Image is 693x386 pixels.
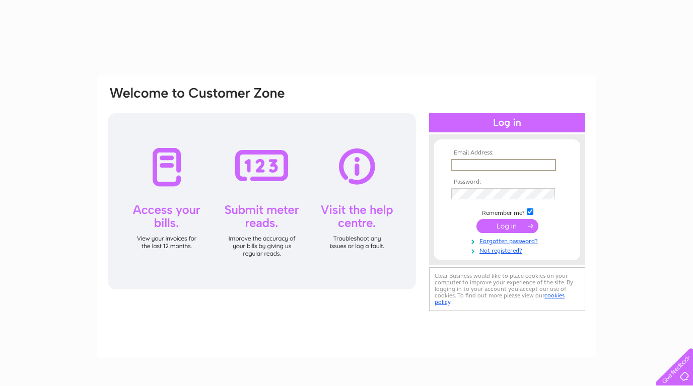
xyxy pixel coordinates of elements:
[435,292,565,305] a: cookies policy
[449,179,566,186] th: Password:
[449,149,566,157] th: Email Address:
[429,267,585,311] div: Clear Business would like to place cookies on your computer to improve your experience of the sit...
[451,245,566,255] a: Not registered?
[451,236,566,245] a: Forgotten password?
[449,207,566,217] td: Remember me?
[476,219,538,233] input: Submit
